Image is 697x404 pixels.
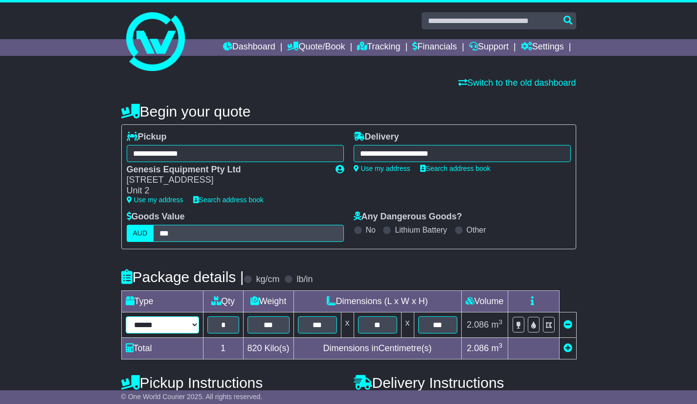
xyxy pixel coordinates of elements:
div: [STREET_ADDRESS] [127,175,326,186]
td: x [401,312,414,337]
h4: Delivery Instructions [354,375,576,391]
a: Support [469,39,509,56]
span: © One World Courier 2025. All rights reserved. [121,393,263,401]
a: Dashboard [223,39,275,56]
label: kg/cm [256,274,279,285]
h4: Begin your quote [121,103,576,119]
label: Other [467,225,486,235]
td: Weight [243,290,293,312]
label: Pickup [127,132,167,143]
a: Use my address [354,165,410,172]
a: Financials [412,39,457,56]
a: Use my address [127,196,183,204]
a: Remove this item [563,320,572,330]
td: Dimensions (L x W x H) [293,290,461,312]
h4: Pickup Instructions [121,375,344,391]
a: Search address book [420,165,491,172]
span: 2.086 [467,343,489,353]
div: Genesis Equipment Pty Ltd [127,165,326,175]
a: Quote/Book [287,39,345,56]
div: Unit 2 [127,186,326,196]
span: 820 [247,343,262,353]
td: Dimensions in Centimetre(s) [293,337,461,359]
td: Total [121,337,203,359]
label: No [366,225,376,235]
span: m [491,320,502,330]
sup: 3 [498,342,502,349]
h4: Package details | [121,269,244,285]
td: Volume [461,290,508,312]
td: Type [121,290,203,312]
a: Switch to the old dashboard [458,78,576,88]
label: AUD [127,225,154,242]
a: Search address book [193,196,264,204]
a: Settings [521,39,564,56]
td: Kilo(s) [243,337,293,359]
a: Tracking [357,39,400,56]
td: Qty [203,290,243,312]
span: 2.086 [467,320,489,330]
td: x [341,312,354,337]
label: Goods Value [127,212,185,222]
span: m [491,343,502,353]
label: lb/in [296,274,313,285]
a: Add new item [563,343,572,353]
label: Any Dangerous Goods? [354,212,462,222]
td: 1 [203,337,243,359]
label: Delivery [354,132,399,143]
sup: 3 [498,318,502,326]
label: Lithium Battery [395,225,447,235]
